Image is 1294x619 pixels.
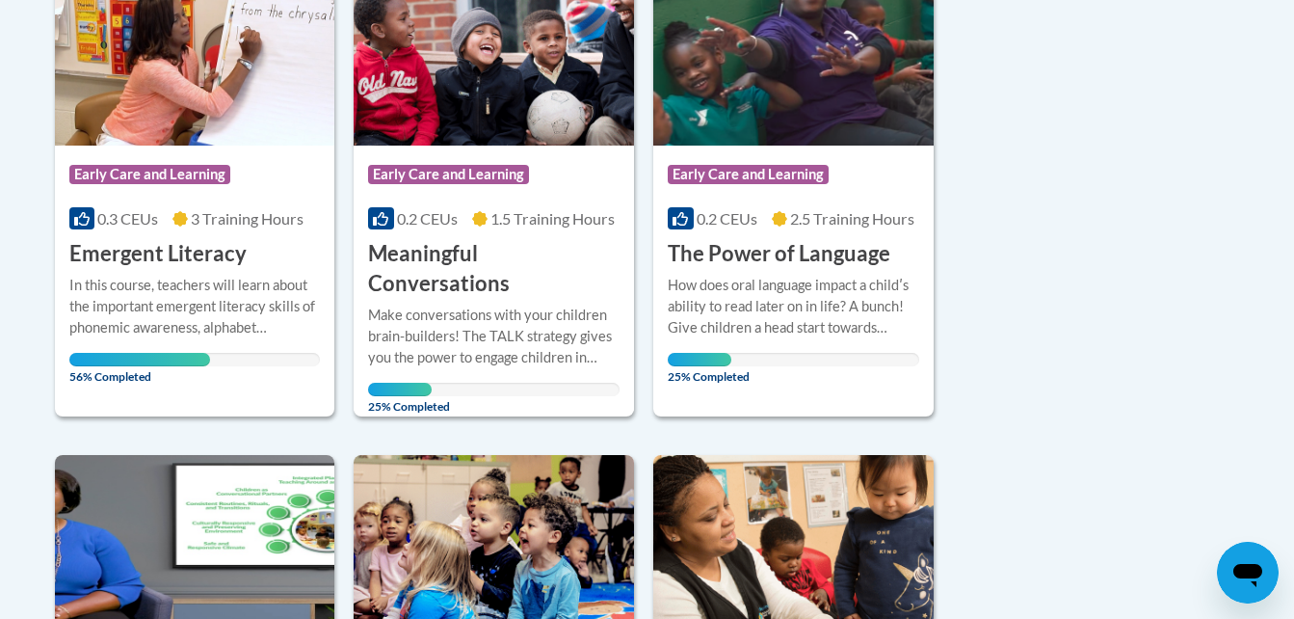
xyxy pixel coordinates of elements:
div: Your progress [668,353,730,366]
div: In this course, teachers will learn about the important emergent literacy skills of phonemic awar... [69,275,321,338]
span: Early Care and Learning [69,165,230,184]
iframe: Button to launch messaging window [1217,542,1279,604]
div: Make conversations with your children brain-builders! The TALK strategy gives you the power to en... [368,305,620,368]
div: Your progress [69,353,210,366]
span: 0.2 CEUs [697,209,757,228]
span: Early Care and Learning [368,165,529,184]
span: 56% Completed [69,353,210,384]
span: 25% Completed [668,353,730,384]
span: 1.5 Training Hours [490,209,615,228]
div: Your progress [368,383,431,396]
h3: The Power of Language [668,239,890,269]
div: How does oral language impact a childʹs ability to read later on in life? A bunch! Give children ... [668,275,919,338]
span: Early Care and Learning [668,165,829,184]
h3: Emergent Literacy [69,239,247,269]
h3: Meaningful Conversations [368,239,620,299]
span: 0.3 CEUs [97,209,158,228]
span: 25% Completed [368,383,431,414]
span: 2.5 Training Hours [790,209,914,228]
span: 3 Training Hours [191,209,304,228]
span: 0.2 CEUs [397,209,458,228]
